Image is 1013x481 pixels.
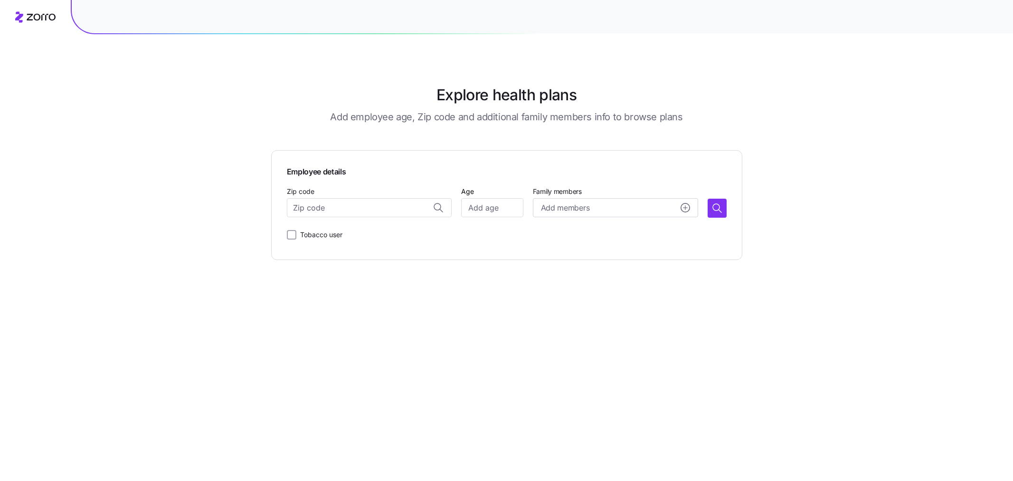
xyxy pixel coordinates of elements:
[681,203,690,212] svg: add icon
[436,84,577,106] h1: Explore health plans
[287,198,452,217] input: Zip code
[541,202,589,214] span: Add members
[533,198,698,217] button: Add membersadd icon
[296,229,342,240] label: Tobacco user
[461,198,523,217] input: Add age
[533,187,698,196] span: Family members
[287,186,314,197] label: Zip code
[287,166,727,178] span: Employee details
[330,110,682,124] h3: Add employee age, Zip code and additional family members info to browse plans
[461,186,474,197] label: Age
